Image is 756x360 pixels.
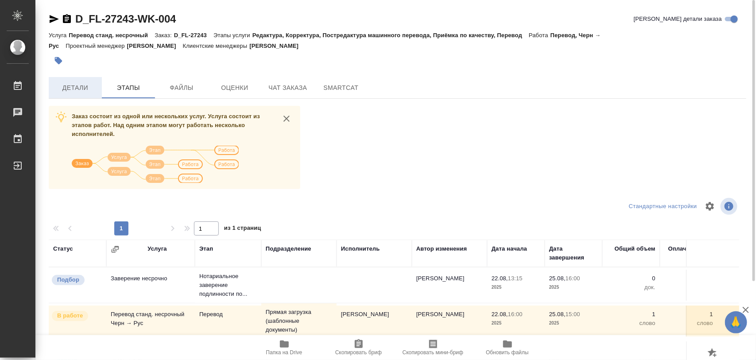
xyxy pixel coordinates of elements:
[664,319,713,328] p: слово
[508,275,523,282] p: 13:15
[396,335,470,360] button: Скопировать мини-бриф
[615,244,655,253] div: Общий объем
[107,82,150,93] span: Этапы
[607,283,655,292] p: док.
[729,313,744,332] span: 🙏
[335,349,382,356] span: Скопировать бриф
[664,283,713,292] p: док.
[280,112,293,125] button: close
[106,270,195,301] td: Заверение несрочно
[508,311,523,317] p: 16:00
[49,14,59,24] button: Скопировать ссылку для ЯМессенджера
[627,200,699,213] div: split button
[106,306,195,337] td: Перевод станд. несрочный Черн → Рус
[337,306,412,337] td: [PERSON_NAME]
[607,274,655,283] p: 0
[266,244,311,253] div: Подразделение
[111,245,120,254] button: Сгруппировать
[664,310,713,319] p: 1
[199,310,257,319] p: Перевод
[529,32,551,39] p: Работа
[549,244,598,262] div: Дата завершения
[69,32,155,39] p: Перевод станд. несрочный
[267,82,309,93] span: Чат заказа
[470,335,545,360] button: Обновить файлы
[75,13,176,25] a: D_FL-27243-WK-004
[183,43,250,49] p: Клиентские менеджеры
[213,82,256,93] span: Оценки
[127,43,183,49] p: [PERSON_NAME]
[492,283,540,292] p: 2025
[492,244,527,253] div: Дата начала
[721,198,739,215] span: Посмотреть информацию
[699,196,721,217] span: Настроить таблицу
[266,349,302,356] span: Папка на Drive
[57,311,83,320] p: В работе
[213,32,252,39] p: Этапы услуги
[261,303,337,339] td: Прямая загрузка (шаблонные документы)
[607,310,655,319] p: 1
[224,223,261,236] span: из 1 страниц
[247,335,322,360] button: Папка на Drive
[664,244,713,262] div: Оплачиваемый объем
[549,311,566,317] p: 25.08,
[72,113,260,137] span: Заказ состоит из одной или нескольких услуг. Услуга состоит из этапов работ. Над одним этапом мог...
[322,335,396,360] button: Скопировать бриф
[403,349,463,356] span: Скопировать мини-бриф
[549,319,598,328] p: 2025
[49,32,69,39] p: Услуга
[486,349,529,356] span: Обновить файлы
[320,82,362,93] span: SmartCat
[725,311,747,333] button: 🙏
[492,311,508,317] p: 22.08,
[566,275,580,282] p: 16:00
[634,15,722,23] span: [PERSON_NAME] детали заказа
[249,43,305,49] p: [PERSON_NAME]
[199,244,213,253] div: Этап
[62,14,72,24] button: Скопировать ссылку
[664,274,713,283] p: 0
[549,283,598,292] p: 2025
[66,43,127,49] p: Проектный менеджер
[607,319,655,328] p: слово
[57,275,79,284] p: Подбор
[492,275,508,282] p: 22.08,
[566,311,580,317] p: 15:00
[53,244,73,253] div: Статус
[160,82,203,93] span: Файлы
[549,275,566,282] p: 25.08,
[49,51,68,70] button: Добавить тэг
[341,244,380,253] div: Исполнитель
[492,319,540,328] p: 2025
[252,32,529,39] p: Редактура, Корректура, Постредактура машинного перевода, Приёмка по качеству, Перевод
[174,32,213,39] p: D_FL-27243
[412,270,487,301] td: [PERSON_NAME]
[54,82,97,93] span: Детали
[412,306,487,337] td: [PERSON_NAME]
[416,244,467,253] div: Автор изменения
[147,244,167,253] div: Услуга
[199,272,257,298] p: Нотариальное заверение подлинности по...
[155,32,174,39] p: Заказ:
